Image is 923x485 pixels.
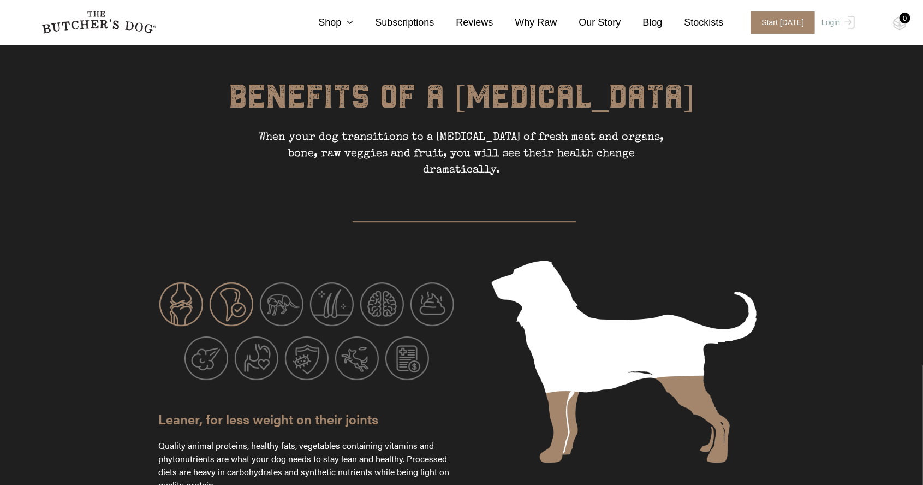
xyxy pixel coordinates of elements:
[434,15,493,30] a: Reviews
[159,412,454,425] h6: Leaner, for less weight on their joints
[257,129,666,179] p: When your dog transitions to a [MEDICAL_DATA] of fresh meat and organs, bone, raw veggies and fru...
[353,15,434,30] a: Subscriptions
[740,11,819,34] a: Start [DATE]
[210,282,253,326] img: Benefit_Icon_2_.png
[493,15,557,30] a: Why Raw
[159,282,203,326] img: Benefit_Icon_1_.png
[557,15,621,30] a: Our Story
[621,15,663,30] a: Blog
[492,261,757,463] img: Dog_State_1.png
[819,11,854,34] a: Login
[296,15,353,30] a: Shop
[751,11,815,34] span: Start [DATE]
[663,15,724,30] a: Stockists
[893,16,907,31] img: TBD_Cart-Empty.png
[900,13,910,23] div: 0
[159,80,765,129] h6: BENEFITS OF A [MEDICAL_DATA]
